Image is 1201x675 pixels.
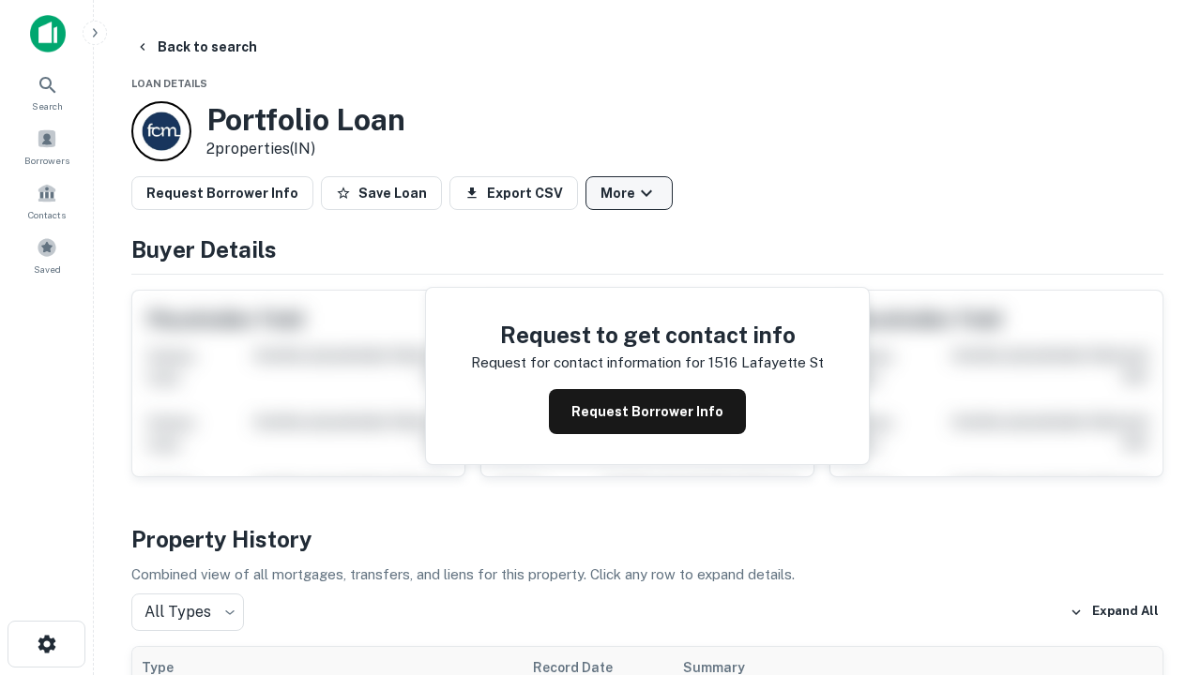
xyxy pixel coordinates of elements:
p: 1516 lafayette st [708,352,824,374]
h4: Buyer Details [131,232,1163,266]
h3: Portfolio Loan [206,102,405,138]
p: Combined view of all mortgages, transfers, and liens for this property. Click any row to expand d... [131,563,1163,586]
button: Save Loan [321,176,442,210]
p: Request for contact information for [471,352,705,374]
button: Export CSV [449,176,578,210]
iframe: Chat Widget [1107,465,1201,555]
img: capitalize-icon.png [30,15,66,52]
a: Borrowers [6,121,88,172]
button: Back to search [128,30,265,64]
span: Saved [34,262,61,277]
h4: Property History [131,522,1163,556]
button: Expand All [1065,598,1163,626]
a: Search [6,67,88,117]
a: Contacts [6,175,88,226]
span: Borrowers [24,153,69,168]
button: Request Borrower Info [549,389,746,434]
p: 2 properties (IN) [206,138,405,160]
span: Loan Details [131,78,207,89]
span: Search [32,98,63,113]
button: Request Borrower Info [131,176,313,210]
button: More [585,176,673,210]
span: Contacts [28,207,66,222]
a: Saved [6,230,88,280]
div: All Types [131,593,244,631]
h4: Request to get contact info [471,318,824,352]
